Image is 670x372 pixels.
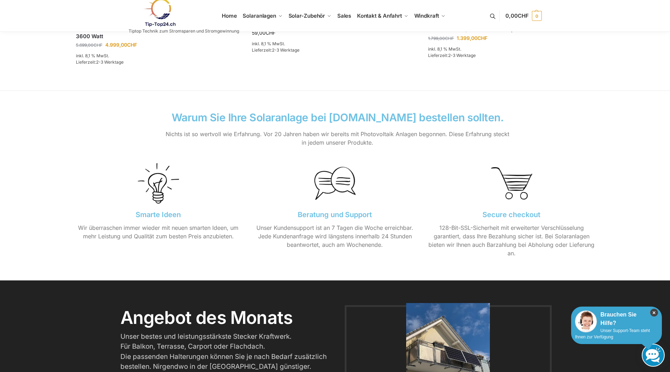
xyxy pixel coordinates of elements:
bdi: 5.699,00 [76,42,102,48]
a: 0,00CHF 0 [505,5,541,27]
span: Lieferzeit: [252,47,300,53]
h2: Warum Sie Ihre Solaranlage bei [DOMAIN_NAME] bestellen sollten. [165,112,511,123]
span: Kontakt & Anfahrt [357,12,402,19]
span: 2-3 Werktage [448,53,476,58]
h3: Secure checkout [428,211,594,218]
p: 128-Bit-SSL-Sicherheit mit erweiterter Verschlüsselung garantiert, dass Ihre Bezahlung sicher ist... [428,223,594,257]
span: CHF [445,36,454,41]
span: Lieferzeit: [76,59,124,65]
bdi: 4.999,00 [105,42,137,48]
p: inkl. 8,1 % MwSt. [252,41,417,47]
p: Unser Kundensupport ist an 7 Tagen die Woche erreichbar. Jede Kundenanfrage wird längstens innerh... [252,223,418,249]
span: CHF [266,30,275,36]
bdi: 59,00 [252,30,275,36]
span: Unser Support-Team steht Ihnen zur Verfügung [575,328,650,339]
img: Home 14 [138,163,179,204]
img: Home 15 [314,163,356,204]
span: CHF [94,42,102,48]
p: Wir überraschen immer wieder mit neuen smarten Ideen, um mehr Leistung und Qualität zum besten Pr... [76,223,242,240]
p: inkl. 8,1 % MwSt. [76,53,242,59]
p: inkl. 8,1 % MwSt. [428,46,594,52]
span: Lieferzeit: [428,53,476,58]
a: Steckerkraftwerk mit 8 KW Speicher und 8 Solarmodulen mit 3600 Watt [76,26,242,40]
i: Schließen [650,309,658,316]
img: Home 16 [491,163,532,204]
span: CHF [478,35,487,41]
span: Solaranlagen [243,12,276,19]
span: 2-3 Werktage [96,59,124,65]
span: CHF [127,42,137,48]
span: Windkraft [414,12,439,19]
div: Brauchen Sie Hilfe? [575,310,658,327]
h3: Smarte Ideen [76,211,242,218]
h2: Angebot des Monats [120,309,334,326]
span: 0 [532,11,542,21]
span: Solar-Zubehör [289,12,325,19]
img: Customer service [575,310,597,332]
span: Sales [337,12,351,19]
bdi: 1.399,00 [457,35,487,41]
h3: Unser bestes und leistungsstärkste Stecker Kraftwerk. Für Balkon, Terrasse, Carport oder Flachdac... [120,332,327,372]
bdi: 1.799,00 [428,36,454,41]
h3: Beratung und Support [252,211,418,218]
span: 2-3 Werktage [272,47,300,53]
span: CHF [518,12,529,19]
p: Tiptop Technik zum Stromsparen und Stromgewinnung [129,29,239,33]
span: 0,00 [505,12,528,19]
p: Nichts ist so wertvoll wie Erfahrung. Vor 20 Jahren haben wir bereits mit Photovoltaik Anlagen be... [165,130,511,147]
